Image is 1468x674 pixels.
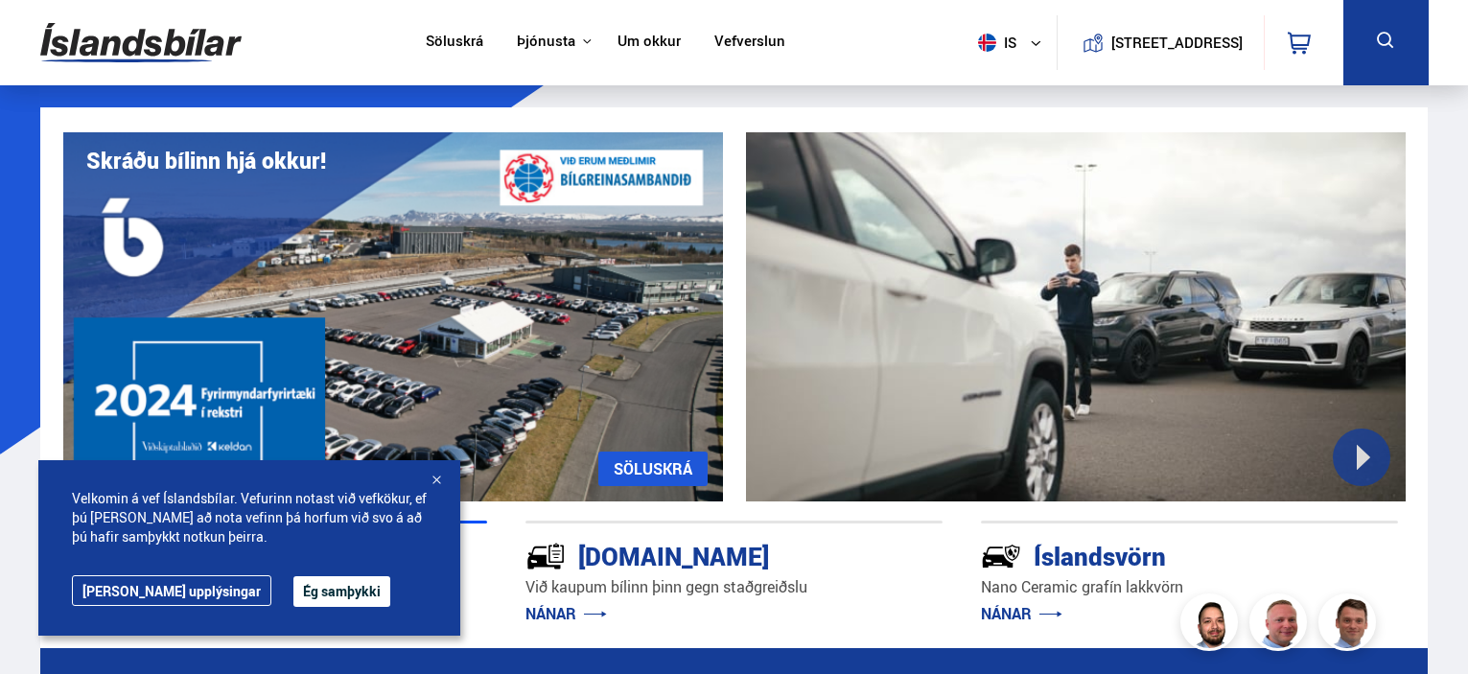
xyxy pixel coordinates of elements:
img: FbJEzSuNWCJXmdc-.webp [1321,596,1379,654]
a: NÁNAR [525,603,607,624]
button: Þjónusta [517,33,575,51]
img: svg+xml;base64,PHN2ZyB4bWxucz0iaHR0cDovL3d3dy53My5vcmcvMjAwMC9zdmciIHdpZHRoPSI1MTIiIGhlaWdodD0iNT... [978,34,996,52]
a: Um okkur [617,33,681,53]
img: nhp88E3Fdnt1Opn2.png [1183,596,1241,654]
img: tr5P-W3DuiFaO7aO.svg [525,536,566,576]
button: is [970,14,1057,71]
a: [STREET_ADDRESS] [1067,15,1253,70]
div: Íslandsvörn [981,538,1330,571]
button: Ég samþykki [293,576,390,607]
a: Vefverslun [714,33,785,53]
h1: Skráðu bílinn hjá okkur! [86,148,326,174]
span: is [970,34,1018,52]
img: -Svtn6bYgwAsiwNX.svg [981,536,1021,576]
p: Við kaupum bílinn þinn gegn staðgreiðslu [525,576,943,598]
a: SÖLUSKRÁ [598,452,708,486]
button: [STREET_ADDRESS] [1119,35,1236,51]
a: Söluskrá [426,33,483,53]
span: Velkomin á vef Íslandsbílar. Vefurinn notast við vefkökur, ef þú [PERSON_NAME] að nota vefinn þá ... [72,489,427,546]
a: [PERSON_NAME] upplýsingar [72,575,271,606]
p: Nano Ceramic grafín lakkvörn [981,576,1398,598]
img: eKx6w-_Home_640_.png [63,132,723,501]
img: siFngHWaQ9KaOqBr.png [1252,596,1310,654]
a: NÁNAR [981,603,1062,624]
img: G0Ugv5HjCgRt.svg [40,12,242,74]
div: [DOMAIN_NAME] [525,538,874,571]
